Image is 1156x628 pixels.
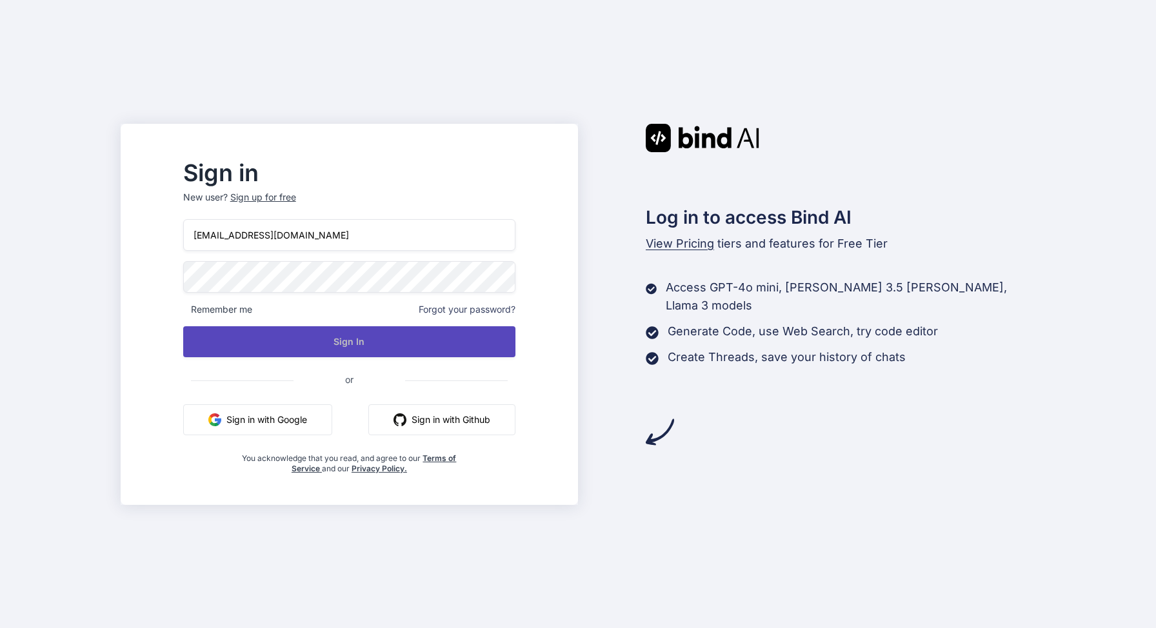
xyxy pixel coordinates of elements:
[292,453,457,473] a: Terms of Service
[668,348,906,366] p: Create Threads, save your history of chats
[294,364,405,395] span: or
[368,404,515,435] button: Sign in with Github
[208,413,221,426] img: google
[646,418,674,446] img: arrow
[183,404,332,435] button: Sign in with Google
[668,322,938,340] p: Generate Code, use Web Search, try code editor
[646,204,1035,231] h2: Log in to access Bind AI
[183,303,252,316] span: Remember me
[239,446,461,474] div: You acknowledge that you read, and agree to our and our
[183,326,515,357] button: Sign In
[666,279,1035,315] p: Access GPT-4o mini, [PERSON_NAME] 3.5 [PERSON_NAME], Llama 3 models
[352,464,407,473] a: Privacy Policy.
[646,237,714,250] span: View Pricing
[183,162,515,183] h2: Sign in
[419,303,515,316] span: Forgot your password?
[230,191,296,204] div: Sign up for free
[183,191,515,219] p: New user?
[394,413,406,426] img: github
[646,124,759,152] img: Bind AI logo
[183,219,515,251] input: Login or Email
[646,235,1035,253] p: tiers and features for Free Tier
